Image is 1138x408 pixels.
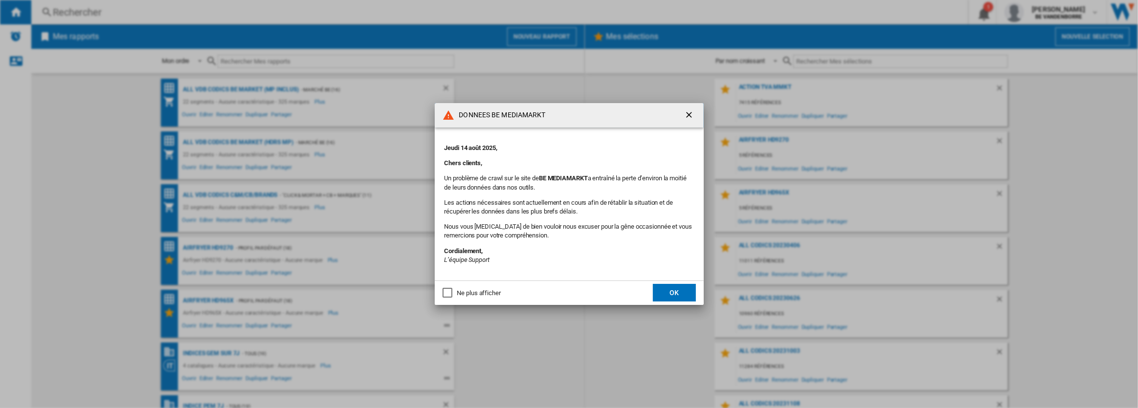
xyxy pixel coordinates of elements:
p: Un problème de crawl sur le site de a entraîné la perte d’environ la moitié de leurs données dans... [445,174,694,192]
h4: DONNEES BE MEDIAMARKT [454,110,546,120]
div: Ne plus afficher [457,289,501,298]
p: Les actions nécessaires sont actuellement en cours afin de rétablir la situation et de récupérer ... [445,198,694,216]
b: BE MEDIAMARKT [539,174,588,182]
em: L’équipe Support [445,256,490,263]
strong: Jeudi 14 août 2025, [445,144,497,151]
strong: Cordialement, [445,247,483,255]
ng-md-icon: getI18NText('BUTTONS.CLOSE_DIALOG') [684,110,696,122]
button: getI18NText('BUTTONS.CLOSE_DIALOG') [680,106,700,125]
md-checkbox: Ne plus afficher [443,288,501,298]
p: Nous vous [MEDICAL_DATA] de bien vouloir nous excuser pour la gêne occasionnée et vous remercions... [445,222,694,240]
button: OK [653,284,696,301]
strong: Chers clients, [445,159,483,167]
